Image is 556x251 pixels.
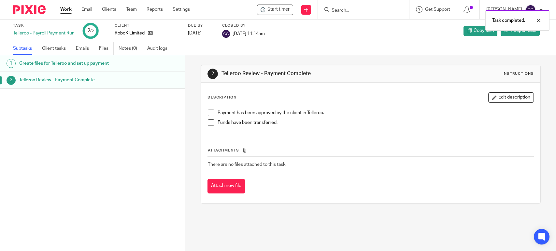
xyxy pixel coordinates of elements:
[503,71,534,76] div: Instructions
[207,69,218,79] div: 2
[208,149,239,152] span: Attachments
[267,6,290,13] span: Start timer
[207,95,236,100] p: Description
[115,23,180,28] label: Client
[7,59,16,68] div: 1
[19,59,125,68] h1: Create files for Telleroo and set up payment
[207,179,245,193] button: Attach new file
[99,42,114,55] a: Files
[257,5,293,15] div: RoboK Limited - Telleroo - Payroll Payment Run
[13,30,75,36] div: Telleroo - Payroll Payment Run
[525,5,536,15] img: svg%3E
[173,6,190,13] a: Settings
[115,30,145,36] p: RoboK Limited
[90,29,94,33] small: /2
[60,6,72,13] a: Work
[87,27,94,34] div: 2
[147,6,163,13] a: Reports
[119,42,142,55] a: Notes (0)
[222,23,265,28] label: Closed by
[13,23,75,28] label: Task
[102,6,116,13] a: Clients
[233,31,265,36] span: [DATE] 11:14am
[76,42,94,55] a: Emails
[188,30,214,36] div: [DATE]
[221,70,385,77] h1: Telleroo Review - Payment Complete
[42,42,71,55] a: Client tasks
[218,119,533,126] p: Funds have been transferred.
[188,23,214,28] label: Due by
[488,92,534,103] button: Edit description
[13,42,37,55] a: Subtasks
[208,162,286,167] span: There are no files attached to this task.
[126,6,137,13] a: Team
[19,75,125,85] h1: Telleroo Review - Payment Complete
[13,5,46,14] img: Pixie
[7,76,16,85] div: 2
[222,30,230,38] img: svg%3E
[147,42,172,55] a: Audit logs
[218,110,533,116] p: Payment has been approved by the client in Telleroo.
[81,6,92,13] a: Email
[492,17,525,24] p: Task completed.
